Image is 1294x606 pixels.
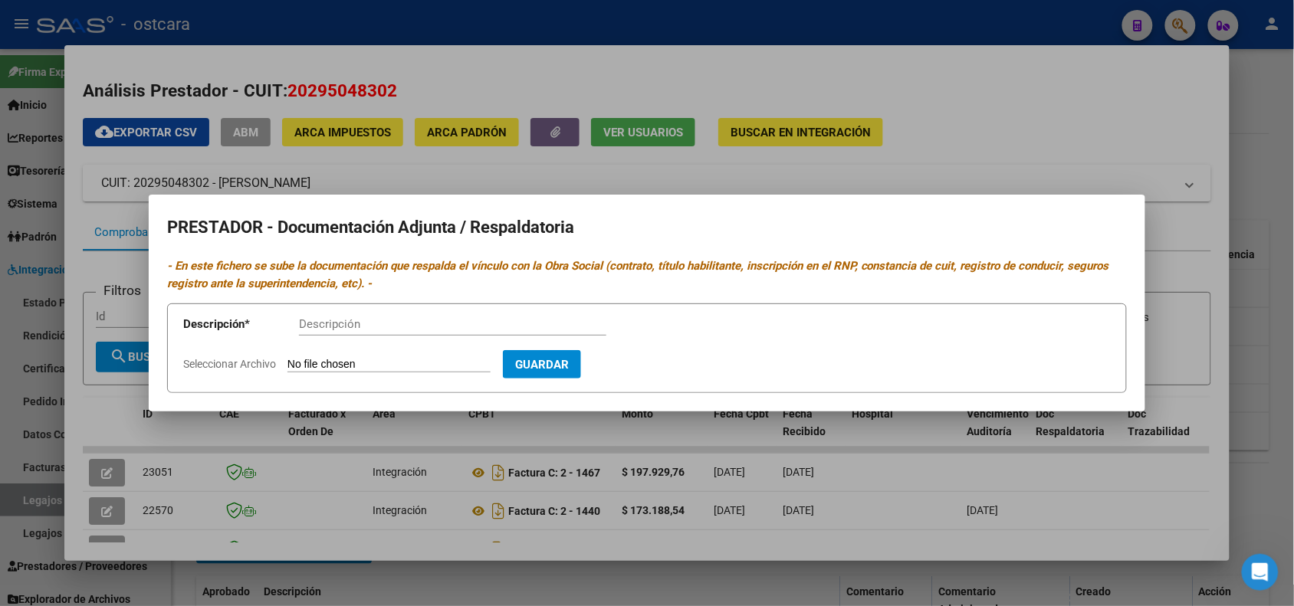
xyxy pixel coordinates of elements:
iframe: Intercom live chat [1242,554,1279,591]
button: Guardar [503,350,581,378]
span: Seleccionar Archivo [183,358,276,370]
p: Descripción [183,316,299,333]
i: - En este fichero se sube la documentación que respalda el vínculo con la Obra Social (contrato, ... [167,259,1109,290]
span: Guardar [515,358,569,372]
h2: PRESTADOR - Documentación Adjunta / Respaldatoria [167,213,1127,242]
